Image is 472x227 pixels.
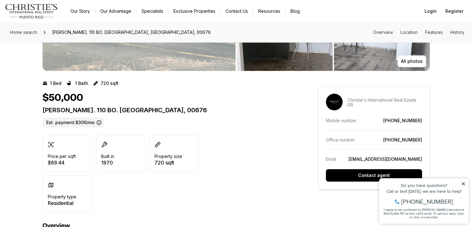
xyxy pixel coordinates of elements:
a: Skip to: Location [400,30,418,35]
p: 720 sqft [155,160,182,165]
p: $69.44 [48,160,76,165]
span: I agree to be contacted by [PERSON_NAME] International Real Estate PR via text, call & email. To ... [8,38,88,50]
a: Skip to: History [450,30,465,35]
a: [PHONE_NUMBER] [383,137,422,142]
div: Call or text [DATE], we are here to help! [7,20,90,24]
a: Home search [7,27,40,37]
span: Login [425,9,437,14]
button: Register [442,5,467,17]
p: Price per sqft [48,154,76,159]
p: Built in [101,154,114,159]
a: Our Story [65,7,95,16]
img: logo [5,4,58,19]
button: Login [421,5,440,17]
a: Specialists [137,7,168,16]
a: Resources [253,7,285,16]
h1: $50,000 [43,92,83,104]
a: Exclusive Properties [169,7,220,16]
button: View image gallery [237,16,333,71]
p: Email [326,156,336,162]
label: Est. payment: $306/mo [43,118,104,127]
p: Office number [326,137,355,142]
a: Skip to: Features [425,30,443,35]
span: [PERSON_NAME]. 110 BO. [GEOGRAPHIC_DATA], [GEOGRAPHIC_DATA], 00676 [50,27,213,37]
span: Register [445,9,463,14]
p: Contact agent [358,173,390,178]
p: Residential [48,201,76,206]
p: 1 Bed [50,81,61,86]
p: 1 Bath [75,81,88,86]
nav: Page section menu [373,30,465,35]
p: Property type [48,194,76,199]
p: 720 sqft [101,81,119,86]
a: Skip to: Overview [373,30,393,35]
span: Home search [10,30,37,35]
p: Christie's International Real Estate PR [348,98,422,108]
span: [PHONE_NUMBER] [25,29,77,35]
a: [PHONE_NUMBER] [383,118,422,123]
button: View image gallery [334,16,430,71]
a: [EMAIL_ADDRESS][DOMAIN_NAME] [348,156,422,162]
a: Blog [285,7,305,16]
p: Property size [155,154,182,159]
p: [PERSON_NAME]. 110 BO. [GEOGRAPHIC_DATA], 00676 [43,106,296,114]
p: All photos [401,59,423,64]
a: Our Advantage [95,7,136,16]
div: Do you have questions? [7,14,90,18]
button: Contact Us [221,7,253,16]
p: Mobile number [326,118,357,123]
button: All photos [398,55,426,67]
button: Contact agent [326,169,422,182]
p: 1970 [101,160,114,165]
